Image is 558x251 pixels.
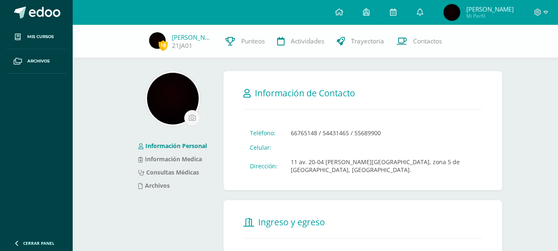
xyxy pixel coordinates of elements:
[243,155,284,177] td: Dirección:
[147,73,199,124] img: 083eb412156f25a5dcdc9a0d2ec3f81d.png
[27,58,50,65] span: Archivos
[159,40,168,50] span: 18
[138,155,202,163] a: Información Medica
[149,32,166,49] img: c7d2627d3ad3d2fec8e0442c0e4c6278.png
[219,25,271,58] a: Punteos
[243,126,284,140] td: Teléfono:
[7,49,66,74] a: Archivos
[138,168,199,176] a: Consultas Médicas
[23,240,55,246] span: Cerrar panel
[291,37,324,45] span: Actividades
[241,37,265,45] span: Punteos
[351,37,384,45] span: Trayectoria
[330,25,390,58] a: Trayectoria
[243,140,284,155] td: Celular:
[413,37,442,45] span: Contactos
[284,155,482,177] td: 11 av. 20-04 [PERSON_NAME][GEOGRAPHIC_DATA], zona 5 de [GEOGRAPHIC_DATA], [GEOGRAPHIC_DATA].
[258,216,325,228] span: Ingreso y egreso
[255,87,355,99] span: Información de Contacto
[138,142,207,150] a: Información Personal
[466,5,514,13] span: [PERSON_NAME]
[444,4,460,21] img: c7d2627d3ad3d2fec8e0442c0e4c6278.png
[138,182,170,189] a: Archivos
[27,33,54,40] span: Mis cursos
[7,25,66,49] a: Mis cursos
[271,25,330,58] a: Actividades
[466,12,514,19] span: Mi Perfil
[172,33,213,41] a: [PERSON_NAME]
[172,41,192,50] a: 21JA01
[284,126,482,140] td: 66765148 / 54431465 / 55689900
[390,25,448,58] a: Contactos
